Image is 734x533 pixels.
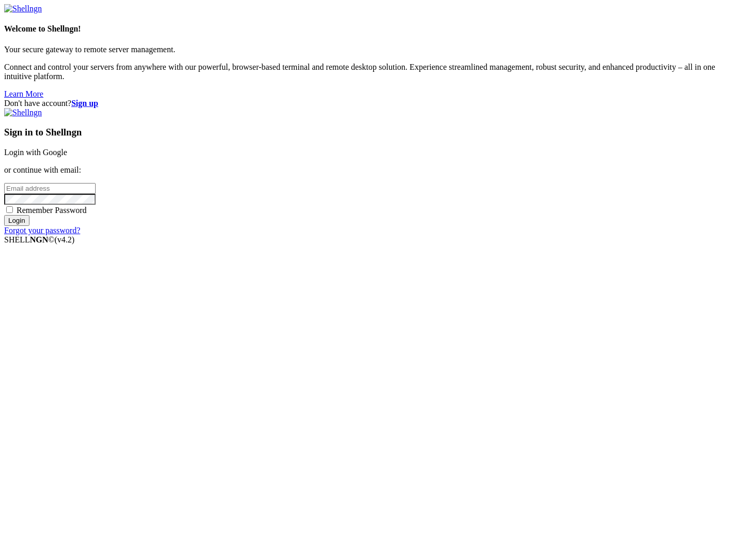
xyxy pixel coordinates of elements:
a: Sign up [71,99,98,108]
h4: Welcome to Shellngn! [4,24,730,34]
input: Remember Password [6,206,13,213]
span: Remember Password [17,206,87,215]
a: Forgot your password? [4,226,80,235]
img: Shellngn [4,4,42,13]
p: Your secure gateway to remote server management. [4,45,730,54]
img: Shellngn [4,108,42,117]
input: Login [4,215,29,226]
a: Login with Google [4,148,67,157]
input: Email address [4,183,96,194]
div: Don't have account? [4,99,730,108]
p: or continue with email: [4,165,730,175]
span: SHELL © [4,235,74,244]
b: NGN [30,235,49,244]
h3: Sign in to Shellngn [4,127,730,138]
span: 4.2.0 [55,235,75,244]
p: Connect and control your servers from anywhere with our powerful, browser-based terminal and remo... [4,63,730,81]
a: Learn More [4,89,43,98]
